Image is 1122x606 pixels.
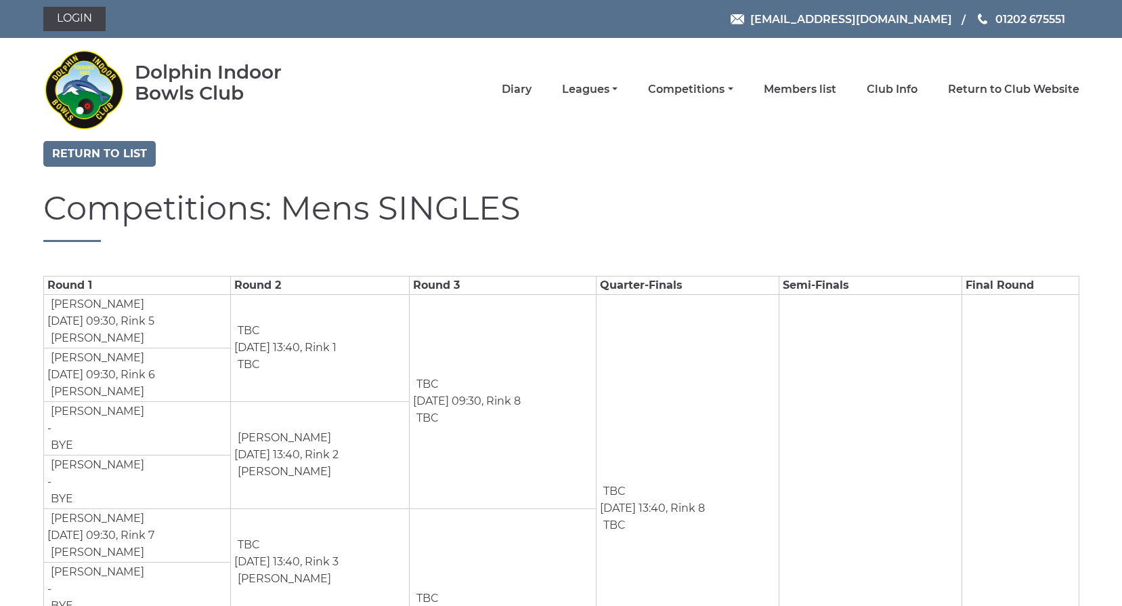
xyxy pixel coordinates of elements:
[47,383,145,401] td: [PERSON_NAME]
[234,356,261,373] td: TBC
[779,276,962,294] td: Semi-Finals
[409,276,596,294] td: Round 3
[409,294,596,508] td: [DATE] 09:30, Rink 8
[47,456,145,474] td: [PERSON_NAME]
[234,463,332,481] td: [PERSON_NAME]
[562,82,618,97] a: Leagues
[230,276,409,294] td: Round 2
[764,82,836,97] a: Members list
[976,11,1065,28] a: Phone us 01202 675551
[230,294,409,401] td: [DATE] 13:40, Rink 1
[43,294,230,348] td: [DATE] 09:30, Rink 5
[234,536,261,554] td: TBC
[731,11,952,28] a: Email [EMAIL_ADDRESS][DOMAIN_NAME]
[43,190,1079,242] h1: Competitions: Mens SINGLES
[43,42,125,137] img: Dolphin Indoor Bowls Club
[600,517,626,534] td: TBC
[43,508,230,562] td: [DATE] 09:30, Rink 7
[47,510,145,527] td: [PERSON_NAME]
[135,62,325,104] div: Dolphin Indoor Bowls Club
[413,376,439,393] td: TBC
[47,403,145,420] td: [PERSON_NAME]
[978,14,987,24] img: Phone us
[43,401,230,455] td: -
[47,349,145,367] td: [PERSON_NAME]
[47,329,145,347] td: [PERSON_NAME]
[600,483,626,500] td: TBC
[502,82,532,97] a: Diary
[962,276,1079,294] td: Final Round
[995,12,1065,25] span: 01202 675551
[230,401,409,508] td: [DATE] 13:40, Rink 2
[43,455,230,508] td: -
[731,14,744,24] img: Email
[47,563,145,581] td: [PERSON_NAME]
[867,82,918,97] a: Club Info
[234,322,261,340] td: TBC
[750,12,952,25] span: [EMAIL_ADDRESS][DOMAIN_NAME]
[948,82,1079,97] a: Return to Club Website
[47,437,74,454] td: BYE
[47,490,74,508] td: BYE
[43,7,106,31] a: Login
[47,544,145,561] td: [PERSON_NAME]
[648,82,733,97] a: Competitions
[413,409,439,427] td: TBC
[43,141,156,167] a: Return to list
[234,570,332,588] td: [PERSON_NAME]
[47,296,145,313] td: [PERSON_NAME]
[43,348,230,401] td: [DATE] 09:30, Rink 6
[234,429,332,447] td: [PERSON_NAME]
[43,276,230,294] td: Round 1
[596,276,779,294] td: Quarter-Finals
